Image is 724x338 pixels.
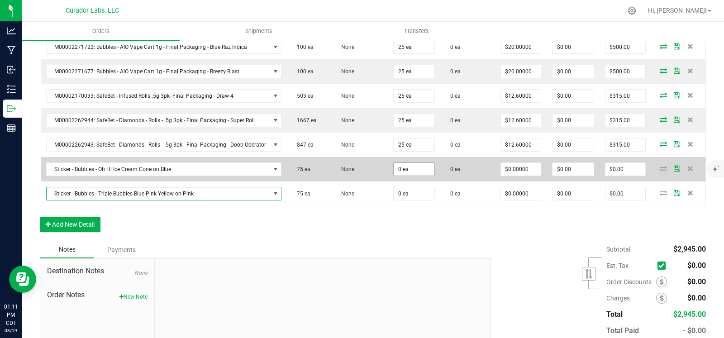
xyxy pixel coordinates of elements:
[4,303,18,327] p: 01:11 PM CDT
[606,295,656,302] span: Charges
[22,22,180,41] a: Orders
[605,187,645,200] input: 0
[9,266,36,293] iframe: Resource center
[605,114,645,127] input: 0
[687,294,706,302] span: $0.00
[66,7,119,14] span: Curador Labs, LLC
[337,93,354,99] span: None
[683,326,706,335] span: - $0.00
[446,166,461,172] span: 0 ea
[337,190,354,197] span: None
[47,65,270,78] span: M00002271677: Bubbles - AIO Vape Cart 1g - Final Packaging - Breezy Blast
[606,262,654,269] span: Est. Tax
[337,68,354,75] span: None
[394,187,434,200] input: 0
[670,43,684,49] span: Save Order Detail
[40,241,94,258] div: Notes
[134,270,148,276] span: None
[292,117,317,124] span: 1667 ea
[446,142,461,148] span: 0 ea
[394,163,434,176] input: 0
[47,114,270,127] span: M00002262944: SafeBet - Diamonds - Rolls - .5g 3pk - Final Packaging - Super Roll
[292,190,310,197] span: 75 ea
[553,65,594,78] input: 0
[40,217,100,232] button: Add New Detail
[553,90,594,102] input: 0
[670,141,684,147] span: Save Order Detail
[47,163,270,176] span: Sticker - Bubbles - Oh Hi Ice Cream Cone on Blue
[605,41,645,53] input: 0
[180,22,338,41] a: Shipments
[446,190,461,197] span: 0 ea
[670,166,684,171] span: Save Order Detail
[292,142,314,148] span: 847 ea
[553,41,594,53] input: 0
[337,142,354,148] span: None
[7,65,16,74] inline-svg: Inbound
[553,187,594,200] input: 0
[657,260,670,272] span: Calculate excise tax
[446,117,461,124] span: 0 ea
[501,65,541,78] input: 0
[553,163,594,176] input: 0
[47,41,270,53] span: M00002271722: Bubbles - AIO Vape Cart 1g - Final Packaging - Blue Raz Indica
[337,44,354,50] span: None
[292,93,314,99] span: 503 ea
[338,22,495,41] a: Transfers
[684,190,697,195] span: Delete Order Detail
[687,261,706,270] span: $0.00
[292,68,314,75] span: 100 ea
[47,187,270,200] span: Sticker - Bubbles - Triple Bubbles Blue Pink Yellow on Pink
[670,92,684,98] span: Save Order Detail
[605,138,645,151] input: 0
[7,26,16,35] inline-svg: Analytics
[684,141,697,147] span: Delete Order Detail
[501,90,541,102] input: 0
[394,90,434,102] input: 0
[233,27,285,35] span: Shipments
[47,90,270,102] span: M00002170033: SafeBet - Infused Rolls .5g 3pk- Final Packaging - Draw 4
[337,117,354,124] span: None
[46,40,282,54] span: NO DATA FOUND
[501,163,541,176] input: 0
[46,65,282,78] span: NO DATA FOUND
[292,166,310,172] span: 75 ea
[684,68,697,73] span: Delete Order Detail
[553,114,594,127] input: 0
[626,6,638,15] div: Manage settings
[606,246,630,253] span: Subtotal
[684,166,697,171] span: Delete Order Detail
[46,114,282,127] span: NO DATA FOUND
[292,44,314,50] span: 100 ea
[673,245,706,253] span: $2,945.00
[606,310,623,319] span: Total
[394,41,434,53] input: 0
[670,190,684,195] span: Save Order Detail
[670,68,684,73] span: Save Order Detail
[501,41,541,53] input: 0
[673,310,706,319] span: $2,945.00
[7,124,16,133] inline-svg: Reports
[394,138,434,151] input: 0
[337,166,354,172] span: None
[394,65,434,78] input: 0
[684,92,697,98] span: Delete Order Detail
[501,114,541,127] input: 0
[47,266,148,276] span: Destination Notes
[605,65,645,78] input: 0
[605,90,645,102] input: 0
[46,89,282,103] span: NO DATA FOUND
[687,277,706,286] span: $0.00
[446,68,461,75] span: 0 ea
[7,46,16,55] inline-svg: Manufacturing
[46,138,282,152] span: NO DATA FOUND
[47,138,270,151] span: M00002262943: SafeBet - Diamonds - Rolls - .5g 3pk - Final Packaging - Doob Operator
[501,187,541,200] input: 0
[392,27,441,35] span: Transfers
[648,7,707,14] span: Hi, [PERSON_NAME]!
[684,117,697,122] span: Delete Order Detail
[7,85,16,94] inline-svg: Inventory
[4,327,18,334] p: 08/19
[606,278,656,286] span: Order Discounts
[47,290,148,300] span: Order Notes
